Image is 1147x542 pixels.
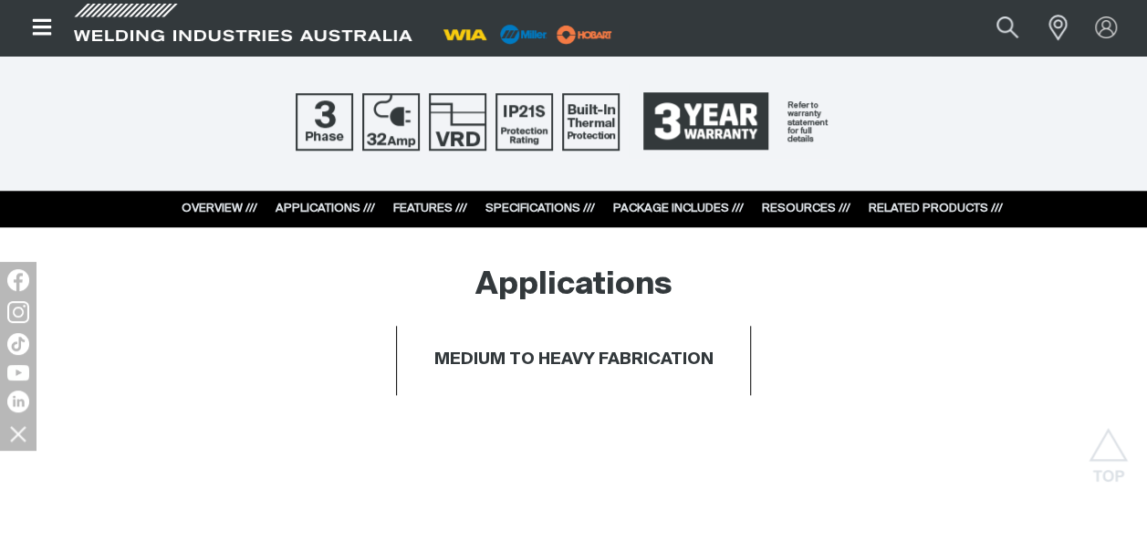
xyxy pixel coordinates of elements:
img: hide socials [3,418,34,449]
h4: MEDIUM TO HEAVY FABRICATION [433,349,713,370]
img: LinkedIn [7,391,29,412]
a: PACKAGE INCLUDES /// [613,203,744,214]
a: OVERVIEW /// [182,203,257,214]
img: YouTube [7,365,29,380]
a: RELATED PRODUCTS /// [869,203,1003,214]
img: IP21S Protection Rating [495,93,553,151]
img: miller [551,21,618,48]
a: 3 Year Warranty [629,84,851,159]
img: Facebook [7,269,29,291]
a: APPLICATIONS /// [276,203,375,214]
button: Scroll to top [1088,428,1129,469]
a: FEATURES /// [393,203,467,214]
input: Product name or item number... [954,7,1038,48]
button: Search products [976,7,1038,48]
img: Voltage Reduction Device [429,93,486,151]
img: TikTok [7,333,29,355]
img: 32 Amp Supply Plug [362,93,420,151]
h2: Applications [475,266,673,306]
a: miller [551,27,618,41]
a: RESOURCES /// [762,203,850,214]
img: Instagram [7,301,29,323]
a: SPECIFICATIONS /// [485,203,595,214]
img: Three Phase [296,93,353,151]
img: Built In Thermal Protection [562,93,620,151]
